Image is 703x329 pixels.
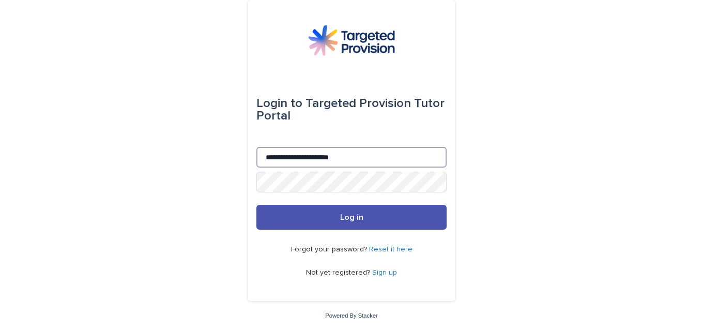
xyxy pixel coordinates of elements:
[308,25,395,56] img: M5nRWzHhSzIhMunXDL62
[256,205,447,230] button: Log in
[372,269,397,276] a: Sign up
[291,246,369,253] span: Forgot your password?
[369,246,412,253] a: Reset it here
[325,312,377,319] a: Powered By Stacker
[306,269,372,276] span: Not yet registered?
[256,89,447,130] div: Targeted Provision Tutor Portal
[256,97,302,110] span: Login to
[340,213,363,221] span: Log in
